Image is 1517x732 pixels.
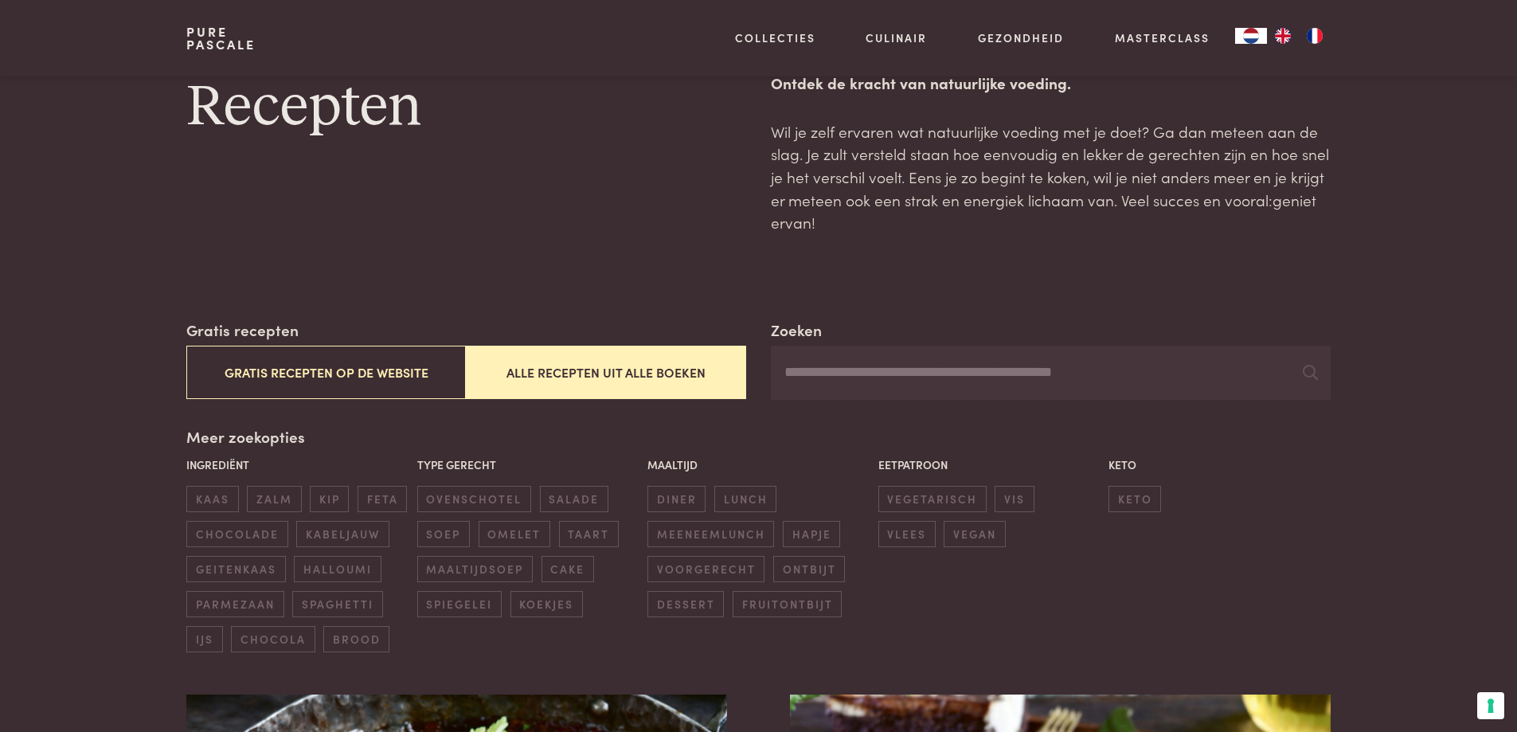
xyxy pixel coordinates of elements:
[417,521,470,547] span: soep
[186,72,745,143] h1: Recepten
[866,29,927,46] a: Culinair
[944,521,1005,547] span: vegan
[771,120,1330,234] p: Wil je zelf ervaren wat natuurlijke voeding met je doet? Ga dan meteen aan de slag. Je zult verst...
[1108,486,1161,512] span: keto
[559,521,619,547] span: taart
[231,626,315,652] span: chocola
[647,486,706,512] span: diner
[647,456,870,473] p: Maaltijd
[186,25,256,51] a: PurePascale
[292,591,382,617] span: spaghetti
[1299,28,1331,44] a: FR
[1108,456,1331,473] p: Keto
[647,521,774,547] span: meeneemlunch
[247,486,301,512] span: zalm
[714,486,776,512] span: lunch
[735,29,815,46] a: Collecties
[186,521,287,547] span: chocolade
[540,486,608,512] span: salade
[186,346,466,399] button: Gratis recepten op de website
[186,556,285,582] span: geitenkaas
[417,486,531,512] span: ovenschotel
[417,556,533,582] span: maaltijdsoep
[296,521,389,547] span: kabeljauw
[186,591,283,617] span: parmezaan
[995,486,1034,512] span: vis
[878,486,987,512] span: vegetarisch
[647,556,764,582] span: voorgerecht
[186,456,409,473] p: Ingrediënt
[878,521,936,547] span: vlees
[358,486,407,512] span: feta
[186,486,238,512] span: kaas
[1235,28,1331,44] aside: Language selected: Nederlands
[323,626,389,652] span: brood
[417,591,502,617] span: spiegelei
[186,626,222,652] span: ijs
[1115,29,1210,46] a: Masterclass
[466,346,745,399] button: Alle recepten uit alle boeken
[294,556,381,582] span: halloumi
[1477,692,1504,719] button: Uw voorkeuren voor toestemming voor trackingtechnologieën
[1267,28,1299,44] a: EN
[771,72,1071,93] strong: Ontdek de kracht van natuurlijke voeding.
[479,521,550,547] span: omelet
[773,556,845,582] span: ontbijt
[1267,28,1331,44] ul: Language list
[647,591,724,617] span: dessert
[783,521,840,547] span: hapje
[1235,28,1267,44] div: Language
[417,456,639,473] p: Type gerecht
[733,591,842,617] span: fruitontbijt
[878,456,1101,473] p: Eetpatroon
[978,29,1064,46] a: Gezondheid
[186,319,299,342] label: Gratis recepten
[310,486,349,512] span: kip
[771,319,822,342] label: Zoeken
[542,556,594,582] span: cake
[510,591,583,617] span: koekjes
[1235,28,1267,44] a: NL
